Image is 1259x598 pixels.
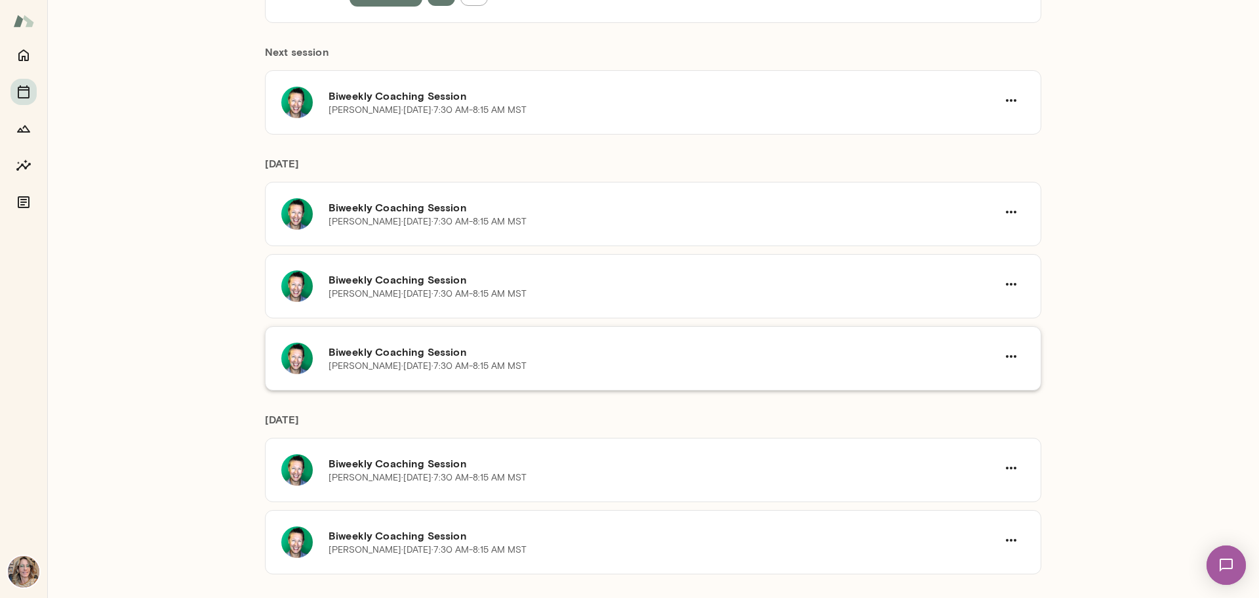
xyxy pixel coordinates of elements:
p: [PERSON_NAME] · [DATE] · 7:30 AM-8:15 AM MST [329,544,527,557]
h6: Next session [265,44,1041,70]
h6: Biweekly Coaching Session [329,200,997,215]
button: Growth Plan [10,116,37,142]
p: [PERSON_NAME] · [DATE] · 7:30 AM-8:15 AM MST [329,288,527,301]
p: [PERSON_NAME] · [DATE] · 7:30 AM-8:15 AM MST [329,471,527,484]
h6: [DATE] [265,156,1041,182]
p: [PERSON_NAME] · [DATE] · 7:30 AM-8:15 AM MST [329,360,527,373]
p: [PERSON_NAME] · [DATE] · 7:30 AM-8:15 AM MST [329,104,527,117]
h6: Biweekly Coaching Session [329,344,997,360]
p: [PERSON_NAME] · [DATE] · 7:30 AM-8:15 AM MST [329,215,527,228]
img: Barb Adams [8,556,39,587]
h6: Biweekly Coaching Session [329,528,997,544]
h6: Biweekly Coaching Session [329,88,997,104]
h6: [DATE] [265,412,1041,438]
h6: Biweekly Coaching Session [329,272,997,288]
button: Home [10,42,37,68]
h6: Biweekly Coaching Session [329,456,997,471]
button: Insights [10,152,37,179]
img: Mento [13,9,34,33]
button: Sessions [10,79,37,105]
button: Documents [10,189,37,215]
